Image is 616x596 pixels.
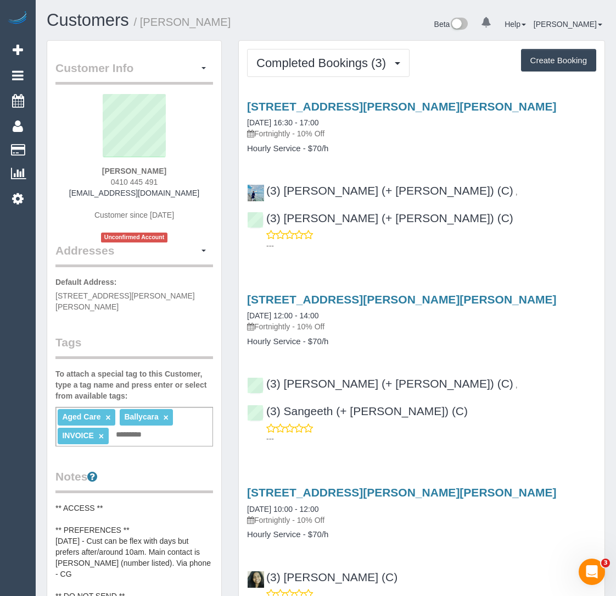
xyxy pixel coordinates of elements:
label: To attach a special tag to this Customer, type a tag name and press enter or select from availabl... [55,368,213,401]
legend: Customer Info [55,60,213,85]
label: Default Address: [55,277,117,288]
a: Beta [434,20,468,29]
span: Ballycara [124,412,158,421]
span: INVOICE [62,431,94,440]
img: Automaid Logo [7,11,29,26]
button: Completed Bookings (3) [247,49,410,77]
a: [STREET_ADDRESS][PERSON_NAME][PERSON_NAME] [247,293,557,306]
a: [STREET_ADDRESS][PERSON_NAME][PERSON_NAME] [247,486,557,499]
a: Customers [47,10,129,30]
img: (3) Arifin (+ Fatema) (C) [248,185,264,201]
p: --- [266,240,596,251]
a: × [105,413,110,422]
a: (3) [PERSON_NAME] (+ [PERSON_NAME]) (C) [247,212,513,224]
p: Fortnightly - 10% Off [247,515,596,526]
h4: Hourly Service - $70/h [247,530,596,539]
strong: [PERSON_NAME] [102,167,166,175]
span: Unconfirmed Account [101,233,168,242]
a: (3) [PERSON_NAME] (C) [247,571,397,583]
legend: Tags [55,334,213,359]
iframe: Intercom live chat [579,559,605,585]
span: , [516,187,518,196]
a: × [164,413,169,422]
span: Completed Bookings (3) [256,56,391,70]
h4: Hourly Service - $70/h [247,337,596,346]
a: [DATE] 10:00 - 12:00 [247,505,318,514]
p: Fortnightly - 10% Off [247,321,596,332]
h4: Hourly Service - $70/h [247,144,596,153]
span: [STREET_ADDRESS][PERSON_NAME][PERSON_NAME] [55,291,195,311]
small: / [PERSON_NAME] [134,16,231,28]
a: × [99,432,104,441]
span: Customer since [DATE] [94,211,174,219]
a: (3) [PERSON_NAME] (+ [PERSON_NAME]) (C) [247,184,513,197]
img: (3) Bihesha Tharungi (C) [248,571,264,588]
a: [PERSON_NAME] [534,20,602,29]
legend: Notes [55,468,213,493]
p: --- [266,433,596,444]
a: Help [505,20,526,29]
span: , [516,380,518,389]
a: (3) [PERSON_NAME] (+ [PERSON_NAME]) (C) [247,377,513,390]
span: 3 [601,559,610,567]
img: New interface [450,18,468,32]
a: [DATE] 12:00 - 14:00 [247,311,318,320]
span: Aged Care [62,412,100,421]
a: (3) Sangeeth (+ [PERSON_NAME]) (C) [247,405,468,417]
a: [STREET_ADDRESS][PERSON_NAME][PERSON_NAME] [247,100,557,113]
span: 0410 445 491 [111,178,158,186]
button: Create Booking [521,49,596,72]
p: Fortnightly - 10% Off [247,128,596,139]
a: [EMAIL_ADDRESS][DOMAIN_NAME] [69,189,199,197]
a: [DATE] 16:30 - 17:00 [247,118,318,127]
